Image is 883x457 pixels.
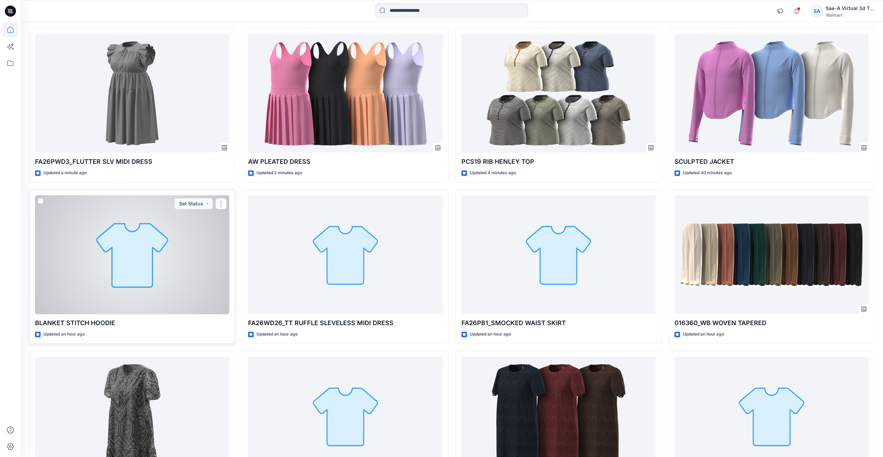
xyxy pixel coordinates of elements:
p: Updated 4 minutes ago [470,169,516,177]
a: AW PLEATED DRESS [248,34,442,153]
a: SCULPTED JACKET [674,34,869,153]
p: FA26WD26_TT RUFFLE SLEVELESS MIDI DRESS [248,318,442,328]
p: BLANKET STITCH HOODIE [35,318,229,328]
p: Updated an hour ago [683,331,724,338]
div: Sae-A Virtual 3d Team [826,4,874,12]
p: AW PLEATED DRESS [248,157,442,167]
a: BLANKET STITCH HOODIE [35,195,229,314]
p: Updated 2 minutes ago [256,169,302,177]
p: 016360_WB WOVEN TAPERED [674,318,869,328]
div: Walmart [826,12,874,18]
a: FA26WD26_TT RUFFLE SLEVELESS MIDI DRESS [248,195,442,314]
p: Updated an hour ago [256,331,298,338]
a: 016360_WB WOVEN TAPERED [674,195,869,314]
p: Updated an hour ago [43,331,85,338]
p: FA26PWD3_FLUTTER SLV MIDI DRESS [35,157,229,167]
a: FA26PB1_SMOCKED WAIST SKIRT [461,195,656,314]
p: Updated a minute ago [43,169,87,177]
p: SCULPTED JACKET [674,157,869,167]
p: Updated 40 minutes ago [683,169,732,177]
p: Updated an hour ago [470,331,511,338]
p: PCS19 RIB HENLEY TOP [461,157,656,167]
p: FA26PB1_SMOCKED WAIST SKIRT [461,318,656,328]
a: PCS19 RIB HENLEY TOP [461,34,656,153]
div: SA [810,5,823,17]
a: FA26PWD3_FLUTTER SLV MIDI DRESS [35,34,229,153]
